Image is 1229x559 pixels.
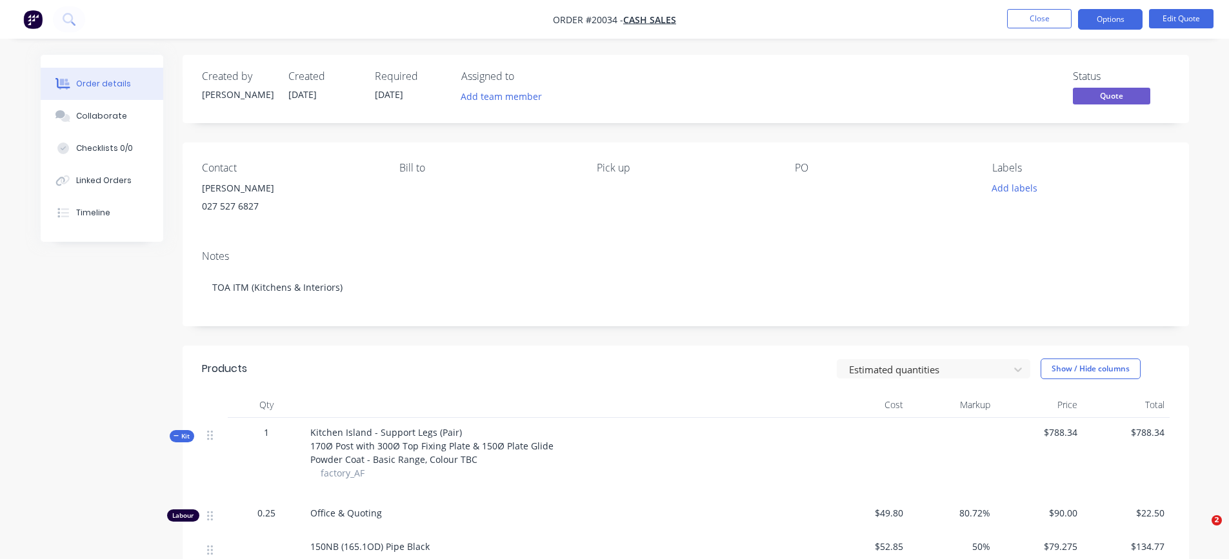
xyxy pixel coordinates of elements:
button: Add labels [985,179,1044,197]
button: Close [1007,9,1072,28]
div: Labels [992,162,1169,174]
div: Qty [228,392,305,418]
span: 2 [1212,515,1222,525]
span: 0.25 [257,506,275,520]
div: 027 527 6827 [202,197,379,215]
div: [PERSON_NAME]027 527 6827 [202,179,379,221]
div: Bill to [399,162,576,174]
button: Order details [41,68,163,100]
span: Order #20034 - [553,14,623,26]
span: 80.72% [914,506,990,520]
span: factory_AF [321,466,365,480]
div: TOA ITM (Kitchens & Interiors) [202,268,1170,307]
span: 150NB (165.1OD) Pipe Black [310,540,430,553]
button: Collaborate [41,100,163,132]
div: Contact [202,162,379,174]
button: Timeline [41,197,163,229]
div: [PERSON_NAME] [202,179,379,197]
span: [DATE] [288,88,317,101]
button: Options [1078,9,1143,30]
span: Kit [174,431,190,441]
span: 1 [264,426,269,439]
div: Required [375,70,446,83]
div: Total [1083,392,1170,418]
span: Office & Quoting [310,507,382,519]
span: $788.34 [1001,426,1077,439]
img: Factory [23,10,43,29]
button: Show / Hide columns [1041,358,1141,379]
span: $134.77 [1088,540,1164,553]
span: Kitchen Island - Support Legs (Pair) 170Ø Post with 300Ø Top Fixing Plate & 150Ø Plate Glide Powd... [310,426,554,466]
button: Linked Orders [41,164,163,197]
div: Markup [908,392,995,418]
div: Order details [76,78,131,90]
div: Collaborate [76,110,127,122]
span: $90.00 [1001,506,1077,520]
div: Timeline [76,207,110,219]
span: $79.275 [1001,540,1077,553]
span: $49.80 [826,506,903,520]
a: Cash Sales [623,14,676,26]
div: Notes [202,250,1170,262]
div: Checklists 0/0 [76,142,133,154]
div: Created by [202,70,273,83]
div: Assigned to [461,70,590,83]
button: Add team member [454,88,548,105]
div: [PERSON_NAME] [202,88,273,101]
button: Edit Quote [1149,9,1214,28]
span: [DATE] [375,88,403,101]
div: PO [795,162,972,174]
span: 50% [914,540,990,553]
div: Cost [821,392,908,418]
span: $22.50 [1088,506,1164,520]
div: Linked Orders [76,175,132,186]
div: Products [202,361,247,377]
span: Quote [1073,88,1150,104]
div: Pick up [597,162,774,174]
iframe: Intercom live chat [1185,515,1216,546]
div: Labour [167,509,199,522]
button: Add team member [461,88,549,105]
div: Created [288,70,359,83]
div: Price [995,392,1083,418]
button: Kit [170,430,194,442]
div: Status [1073,70,1170,83]
span: $788.34 [1088,426,1164,439]
span: $52.85 [826,540,903,553]
button: Checklists 0/0 [41,132,163,164]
